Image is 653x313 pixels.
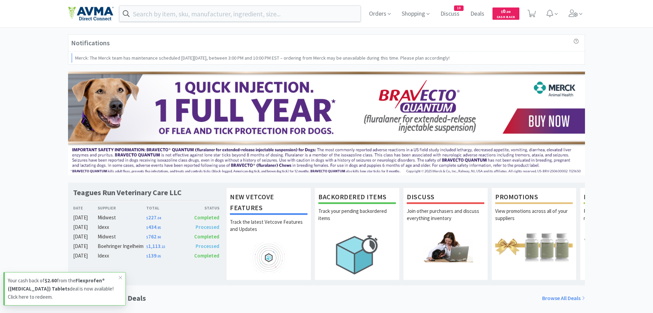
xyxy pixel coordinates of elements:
[98,242,146,250] div: Boehringer Ingelheim
[45,277,57,284] strong: $2.60
[318,207,396,231] p: Track your pending backordered items
[196,224,219,230] span: Processed
[318,231,396,278] img: hero_backorders.png
[146,233,161,240] span: 762
[226,188,311,280] a: New Vetcove FeaturesTrack the latest Vetcove Features and Updates
[491,188,576,280] a: PromotionsView promotions across all of your suppliers
[73,233,98,241] div: [DATE]
[73,214,98,222] div: [DATE]
[73,188,182,198] h1: Teagues Run Veterinary Care LLC
[98,214,146,222] div: Midwest
[146,245,148,249] span: $
[98,205,146,211] div: Supplier
[542,294,585,303] a: Browse All Deals
[146,224,161,230] span: 434
[407,207,484,231] p: Join other purchasers and discuss everything inventory
[194,214,219,221] span: Completed
[497,15,515,20] span: Cash Back
[75,54,450,62] p: Merck: The Merck team has maintenance scheduled [DATE][DATE], between 3:00 PM and 10:00 PM EST – ...
[8,277,119,301] p: Your cash back of from the deal is now available! Click here to redeem.
[73,242,219,250] a: [DATE]Boehringer Ingelheim$1,113.22Processed
[194,252,219,259] span: Completed
[146,205,183,211] div: Total
[492,4,519,23] a: $0.00Cash Back
[183,205,219,211] div: Status
[73,252,98,260] div: [DATE]
[73,233,219,241] a: [DATE]Midwest$762.90Completed
[146,225,148,230] span: $
[438,11,462,17] a: Discuss10
[73,252,219,260] a: [DATE]Idexx$139.05Completed
[407,191,484,204] h1: Discuss
[73,223,98,231] div: [DATE]
[68,72,585,175] img: 3ffb5edee65b4d9ab6d7b0afa510b01f.jpg
[230,191,307,215] h1: New Vetcove Features
[146,214,161,221] span: 227
[196,243,219,249] span: Processed
[501,8,510,14] span: 0
[468,11,487,17] a: Deals
[98,252,146,260] div: Idexx
[156,216,161,220] span: . 04
[403,188,488,280] a: DiscussJoin other purchasers and discuss everything inventory
[146,235,148,239] span: $
[156,235,161,239] span: . 90
[505,10,510,14] span: . 00
[194,233,219,240] span: Completed
[146,252,161,259] span: 139
[230,242,307,273] img: hero_feature_roadmap.png
[146,243,165,249] span: 1,113
[156,254,161,259] span: . 05
[156,225,161,230] span: . 85
[119,6,361,21] input: Search by item, sku, manufacturer, ingredient, size...
[230,218,307,242] p: Track the latest Vetcove Features and Updates
[495,191,573,204] h1: Promotions
[407,231,484,262] img: hero_discuss.png
[68,6,114,21] img: e4e33dab9f054f5782a47901c742baa9_102.png
[98,223,146,231] div: Idexx
[501,10,503,14] span: $
[495,207,573,231] p: View promotions across all of your suppliers
[73,205,98,211] div: Date
[73,223,219,231] a: [DATE]Idexx$434.85Processed
[73,242,98,250] div: [DATE]
[315,188,400,280] a: Backordered ItemsTrack your pending backordered items
[71,37,110,48] h3: Notifications
[98,233,146,241] div: Midwest
[146,216,148,220] span: $
[495,231,573,262] img: hero_promotions.png
[318,191,396,204] h1: Backordered Items
[146,254,148,259] span: $
[161,245,165,249] span: . 22
[73,214,219,222] a: [DATE]Midwest$227.04Completed
[454,6,463,11] span: 10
